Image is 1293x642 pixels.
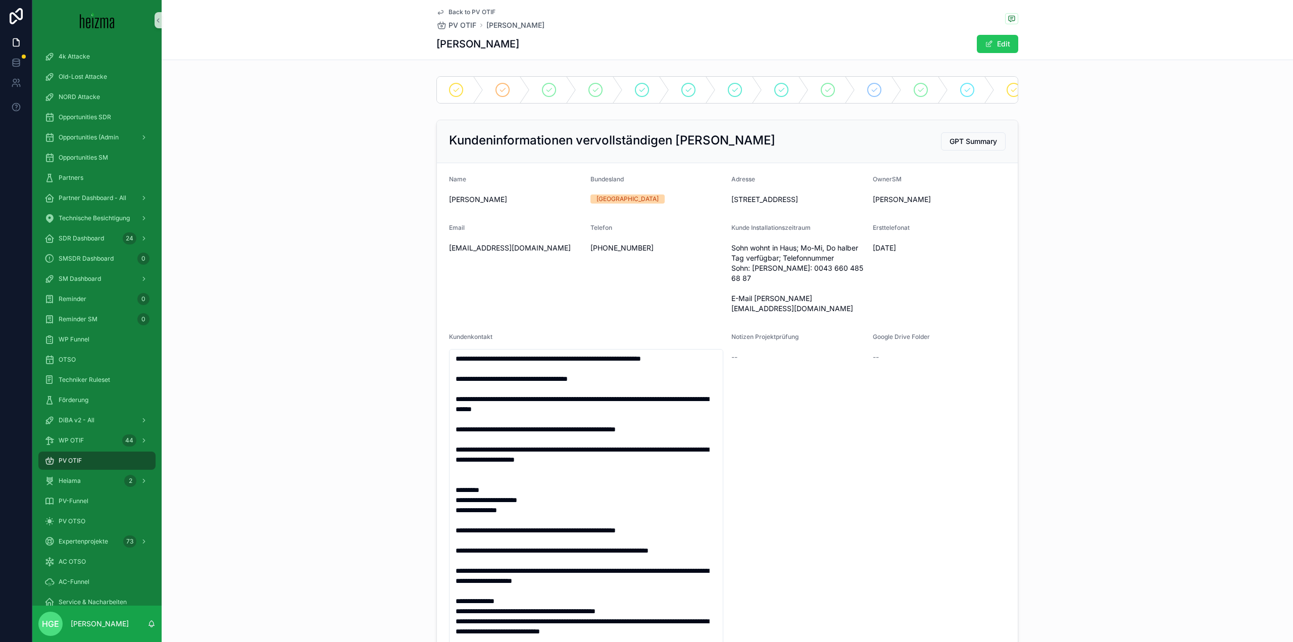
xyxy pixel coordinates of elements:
span: Kundenkontakt [449,333,492,340]
p: [PERSON_NAME] [71,619,129,629]
div: [GEOGRAPHIC_DATA] [596,194,659,204]
button: Edit [977,35,1018,53]
a: AC-Funnel [38,573,156,591]
span: Techniker Ruleset [59,376,110,384]
a: Partner Dashboard - All [38,189,156,207]
a: PV OTSO [38,512,156,530]
span: Reminder [59,295,86,303]
span: Name [449,175,466,183]
span: WP OTIF [59,436,84,445]
a: OTSO [38,351,156,369]
span: Adresse [731,175,755,183]
span: PV OTSO [59,517,85,525]
span: Partner Dashboard - All [59,194,126,202]
a: DiBA v2 - All [38,411,156,429]
span: Opportunities SM [59,154,108,162]
span: GPT Summary [950,136,997,146]
span: Telefon [590,224,612,231]
a: PV-Funnel [38,492,156,510]
span: Old-Lost Attacke [59,73,107,81]
h2: Kundeninformationen vervollständigen [PERSON_NAME] [449,132,775,149]
a: Heiama2 [38,472,156,490]
a: Expertenprojekte73 [38,532,156,551]
span: OTSO [59,356,76,364]
span: AC OTSO [59,558,86,566]
span: DiBA v2 - All [59,416,94,424]
span: [DATE] [873,243,1006,253]
div: scrollable content [32,40,162,606]
span: Kunde Installationszeitraum [731,224,811,231]
span: -- [873,352,879,362]
span: Google Drive Folder [873,333,930,340]
a: Back to PV OTIF [436,8,495,16]
a: AC OTSO [38,553,156,571]
span: [PERSON_NAME] [449,194,582,205]
a: Opportunities SM [38,149,156,167]
a: SM Dashboard [38,270,156,288]
a: Old-Lost Attacke [38,68,156,86]
span: HGE [42,618,59,630]
a: PV OTIF [38,452,156,470]
a: Opportunities SDR [38,108,156,126]
div: 2 [124,475,136,487]
span: Opportunities SDR [59,113,111,121]
span: Ersttelefonat [873,224,910,231]
div: 0 [137,253,150,265]
a: WP OTIF44 [38,431,156,450]
span: Back to PV OTIF [449,8,495,16]
img: App logo [80,12,115,28]
a: [PERSON_NAME] [486,20,544,30]
a: Technische Besichtigung [38,209,156,227]
span: PV-Funnel [59,497,88,505]
span: AC-Funnel [59,578,89,586]
span: Technische Besichtigung [59,214,130,222]
a: 4k Attacke [38,47,156,66]
span: Notizen Projektprüfung [731,333,799,340]
span: -- [731,352,737,362]
a: Partners [38,169,156,187]
span: SDR Dashboard [59,234,104,242]
div: 44 [122,434,136,447]
a: PV OTIF [436,20,476,30]
span: [EMAIL_ADDRESS][DOMAIN_NAME] [449,243,582,253]
span: Heiama [59,477,81,485]
a: Reminder SM0 [38,310,156,328]
span: [PHONE_NUMBER] [590,243,724,253]
a: Reminder0 [38,290,156,308]
span: SMSDR Dashboard [59,255,114,263]
h1: [PERSON_NAME] [436,37,519,51]
a: NORD Attacke [38,88,156,106]
a: SDR Dashboard24 [38,229,156,248]
span: OwnerSM [873,175,902,183]
span: Reminder SM [59,315,97,323]
span: WP Funnel [59,335,89,343]
button: GPT Summary [941,132,1006,151]
div: 24 [123,232,136,244]
div: 0 [137,293,150,305]
span: Opportunities (Admin [59,133,119,141]
div: 73 [123,535,136,548]
span: Sohn wohnt in Haus; Mo-Mi, Do halber Tag verfügbar; Telefonnummer Sohn: [PERSON_NAME]: 0043 660 4... [731,243,865,314]
a: WP Funnel [38,330,156,349]
span: Bundesland [590,175,624,183]
span: 4k Attacke [59,53,90,61]
div: 0 [137,313,150,325]
span: PV OTIF [59,457,82,465]
span: Email [449,224,465,231]
a: SMSDR Dashboard0 [38,250,156,268]
span: PV OTIF [449,20,476,30]
a: Opportunities (Admin [38,128,156,146]
span: [STREET_ADDRESS] [731,194,865,205]
a: Förderung [38,391,156,409]
span: SM Dashboard [59,275,101,283]
span: Partners [59,174,83,182]
span: NORD Attacke [59,93,100,101]
span: Förderung [59,396,88,404]
a: Techniker Ruleset [38,371,156,389]
a: Service & Nacharbeiten [38,593,156,611]
span: [PERSON_NAME] [873,194,1006,205]
span: Expertenprojekte [59,537,108,546]
span: Service & Nacharbeiten [59,598,127,606]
